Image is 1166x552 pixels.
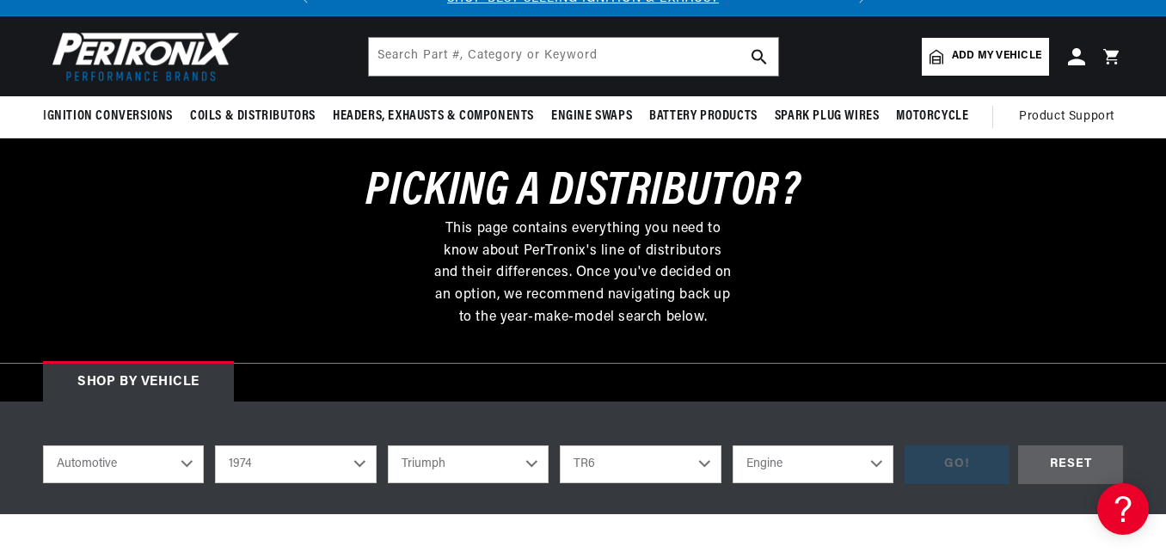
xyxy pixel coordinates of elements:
[887,96,977,137] summary: Motorcycle
[369,38,778,76] input: Search Part #, Category or Keyword
[365,173,800,213] h3: Picking a Distributor?
[215,445,376,483] select: Year
[181,96,324,137] summary: Coils & Distributors
[43,107,173,126] span: Ignition Conversions
[432,218,734,328] p: This page contains everything you need to know about PerTronix's line of distributors and their d...
[952,48,1041,64] span: Add my vehicle
[1019,107,1114,126] span: Product Support
[1018,445,1123,484] div: RESET
[543,96,641,137] summary: Engine Swaps
[896,107,968,126] span: Motorcycle
[740,38,778,76] button: search button
[43,445,204,483] select: Ride Type
[560,445,721,483] select: Model
[1019,96,1123,138] summary: Product Support
[775,107,880,126] span: Spark Plug Wires
[641,96,766,137] summary: Battery Products
[324,96,543,137] summary: Headers, Exhausts & Components
[766,96,888,137] summary: Spark Plug Wires
[922,38,1049,76] a: Add my vehicle
[551,107,632,126] span: Engine Swaps
[333,107,534,126] span: Headers, Exhausts & Components
[43,27,241,86] img: Pertronix
[43,364,234,402] div: Shop by vehicle
[43,96,181,137] summary: Ignition Conversions
[190,107,316,126] span: Coils & Distributors
[649,107,758,126] span: Battery Products
[388,445,549,483] select: Make
[733,445,893,483] select: Engine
